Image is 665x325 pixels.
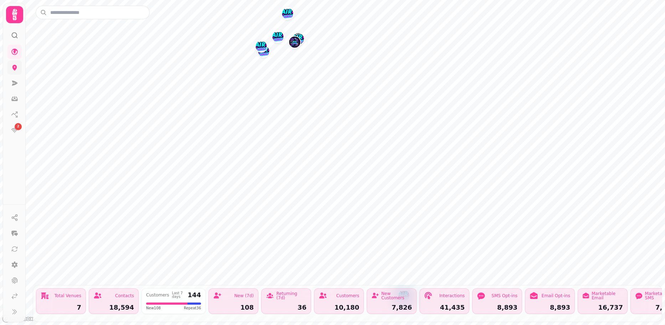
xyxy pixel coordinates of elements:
[184,305,201,311] span: Repeat 36
[2,315,33,323] a: Mapbox logo
[289,36,300,50] div: Map marker
[272,31,284,42] button: Air Thrill Falkrik
[424,304,465,311] div: 41,435
[371,304,412,311] div: 7,826
[293,33,304,47] div: Map marker
[172,291,185,299] div: Last 7 days
[491,294,517,298] div: SMS Opt-ins
[289,36,300,48] button: Air Thrill Wester Hailes
[55,294,81,298] div: Total Venues
[234,294,254,298] div: New (7d)
[530,304,570,311] div: 8,893
[17,124,19,129] span: 2
[276,291,306,300] div: Returning (7d)
[266,304,306,311] div: 36
[213,304,254,311] div: 108
[146,305,161,311] span: New 108
[93,304,134,311] div: 18,594
[256,41,267,52] button: Air Thrill Glasgow
[256,41,267,54] div: Map marker
[272,31,284,45] div: Map marker
[115,294,134,298] div: Contacts
[582,304,623,311] div: 16,737
[319,304,359,311] div: 10,180
[336,294,359,298] div: Customers
[7,123,22,137] a: 2
[293,33,304,45] button: Air Thrill venue
[41,304,81,311] div: 7
[439,294,465,298] div: Interactions
[187,292,201,298] div: 144
[146,293,169,297] div: Customers
[542,294,570,298] div: Email Opt-ins
[477,304,517,311] div: 8,893
[381,291,412,300] div: New Customers
[592,291,623,300] div: Marketable Email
